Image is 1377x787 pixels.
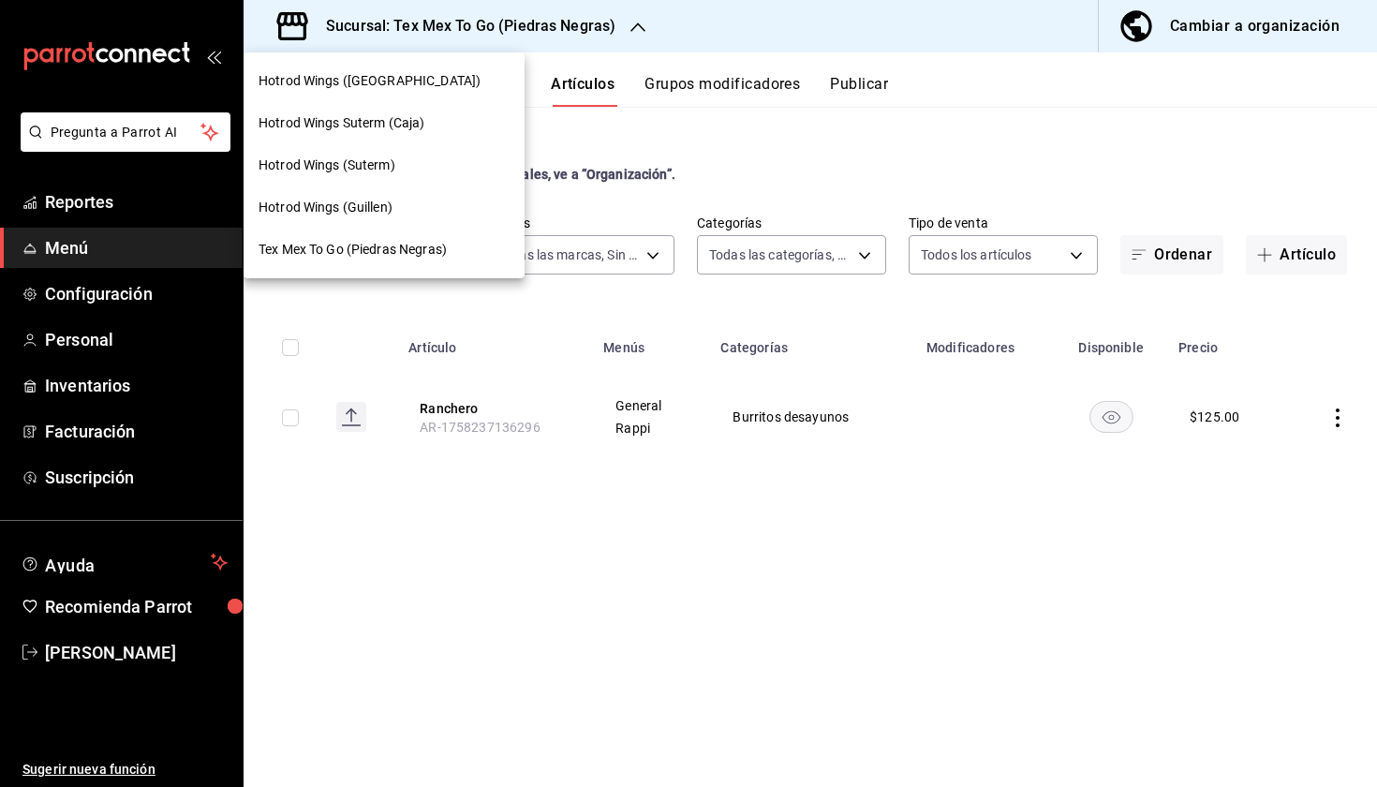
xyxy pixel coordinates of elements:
div: Hotrod Wings ([GEOGRAPHIC_DATA]) [244,60,525,102]
div: Hotrod Wings (Suterm) [244,144,525,186]
div: Tex Mex To Go (Piedras Negras) [244,229,525,271]
span: Tex Mex To Go (Piedras Negras) [259,240,447,260]
span: Hotrod Wings ([GEOGRAPHIC_DATA]) [259,71,481,91]
span: Hotrod Wings (Guillen) [259,198,392,217]
div: Hotrod Wings Suterm (Caja) [244,102,525,144]
span: Hotrod Wings Suterm (Caja) [259,113,424,133]
div: Hotrod Wings (Guillen) [244,186,525,229]
span: Hotrod Wings (Suterm) [259,156,395,175]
